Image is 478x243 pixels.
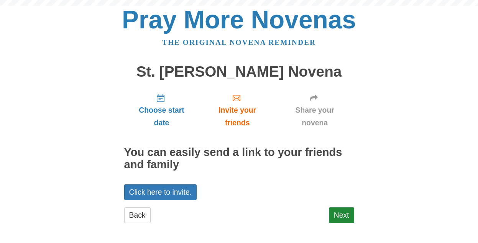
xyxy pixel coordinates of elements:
a: Pray More Novenas [122,5,356,34]
h1: St. [PERSON_NAME] Novena [124,64,354,80]
span: Share your novena [283,104,347,129]
h2: You can easily send a link to your friends and family [124,146,354,171]
span: Invite your friends [207,104,268,129]
a: Back [124,207,151,223]
a: Next [329,207,354,223]
a: Click here to invite. [124,184,197,200]
a: Share your novena [276,87,354,133]
a: The original novena reminder [162,38,316,46]
a: Invite your friends [199,87,275,133]
span: Choose start date [132,104,192,129]
a: Choose start date [124,87,199,133]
